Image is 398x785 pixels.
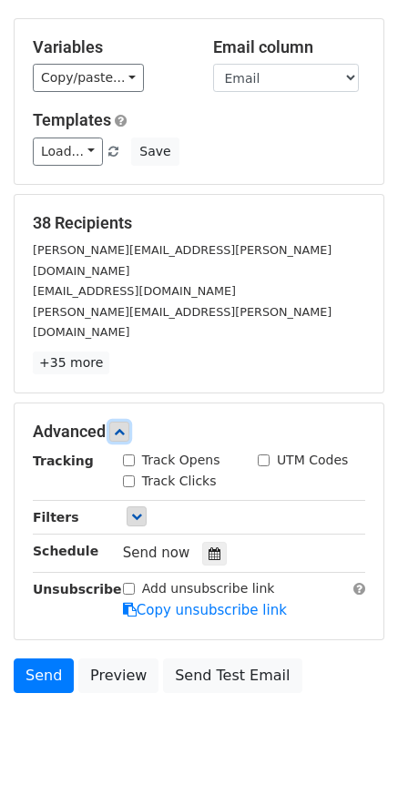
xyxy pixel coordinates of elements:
[33,510,79,525] strong: Filters
[163,658,301,693] a: Send Test Email
[131,138,179,166] button: Save
[78,658,158,693] a: Preview
[307,698,398,785] iframe: Chat Widget
[33,284,236,298] small: [EMAIL_ADDRESS][DOMAIN_NAME]
[33,422,365,442] h5: Advanced
[277,451,348,470] label: UTM Codes
[33,138,103,166] a: Load...
[33,544,98,558] strong: Schedule
[33,305,332,340] small: [PERSON_NAME][EMAIL_ADDRESS][PERSON_NAME][DOMAIN_NAME]
[142,472,217,491] label: Track Clicks
[14,658,74,693] a: Send
[33,110,111,129] a: Templates
[33,64,144,92] a: Copy/paste...
[33,37,186,57] h5: Variables
[123,545,190,561] span: Send now
[142,451,220,470] label: Track Opens
[33,243,332,278] small: [PERSON_NAME][EMAIL_ADDRESS][PERSON_NAME][DOMAIN_NAME]
[33,213,365,233] h5: 38 Recipients
[33,582,122,596] strong: Unsubscribe
[213,37,366,57] h5: Email column
[33,454,94,468] strong: Tracking
[33,352,109,374] a: +35 more
[123,602,287,618] a: Copy unsubscribe link
[142,579,275,598] label: Add unsubscribe link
